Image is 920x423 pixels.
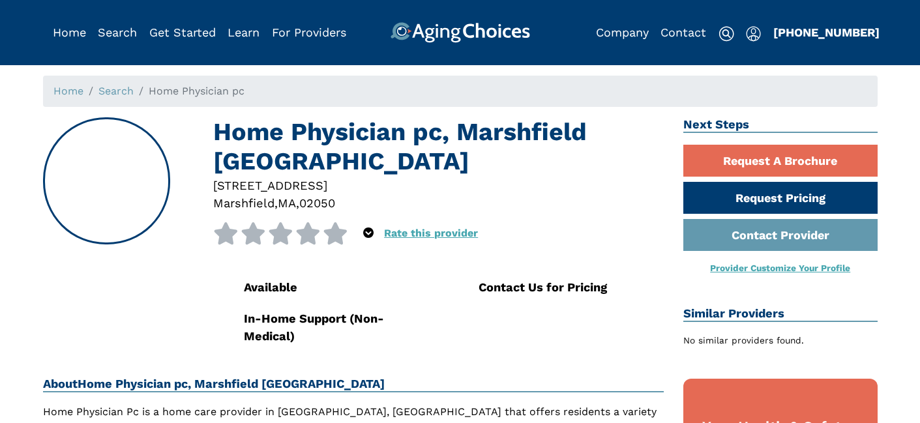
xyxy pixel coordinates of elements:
span: , [275,196,278,210]
div: Available [244,278,429,296]
h1: Home Physician pc, Marshfield [GEOGRAPHIC_DATA] [213,117,664,177]
a: [PHONE_NUMBER] [773,25,880,39]
a: Company [596,25,649,39]
nav: breadcrumb [43,76,878,107]
div: No similar providers found. [683,334,878,347]
h2: About Home Physician pc, Marshfield [GEOGRAPHIC_DATA] [43,377,664,392]
div: 02050 [299,194,335,212]
span: Home Physician pc [149,85,245,97]
div: Popover trigger [363,222,374,244]
div: Contact Us for Pricing [479,278,664,296]
a: Search [98,85,134,97]
span: MA [278,196,296,210]
h2: Next Steps [683,117,878,133]
span: Marshfield [213,196,275,210]
h2: Similar Providers [683,306,878,322]
div: In-Home Support (Non-Medical) [244,310,429,345]
div: [STREET_ADDRESS] [213,177,664,194]
a: For Providers [272,25,346,39]
a: Request Pricing [683,182,878,214]
a: Search [98,25,137,39]
span: , [296,196,299,210]
a: Home [53,85,83,97]
a: Request A Brochure [683,145,878,177]
div: Popover trigger [746,22,761,43]
a: Rate this provider [384,227,478,239]
a: Home [53,25,86,39]
a: Get Started [149,25,216,39]
a: Provider Customize Your Profile [710,263,850,273]
a: Contact [660,25,706,39]
img: search-icon.svg [719,26,734,42]
a: Contact Provider [683,219,878,251]
div: Popover trigger [98,22,137,43]
img: user-icon.svg [746,26,761,42]
img: AgingChoices [390,22,529,43]
a: Learn [228,25,260,39]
